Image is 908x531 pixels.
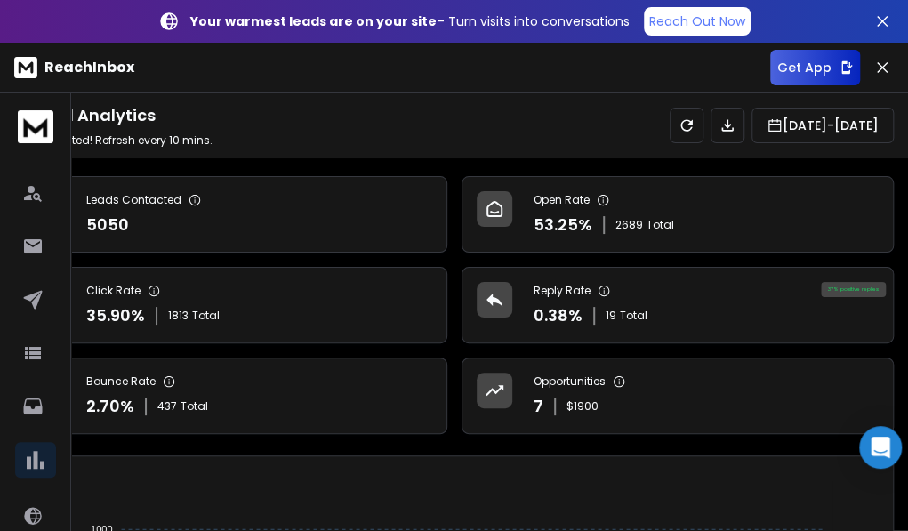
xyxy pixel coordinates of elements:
[157,399,177,414] span: 437
[181,399,208,414] span: Total
[770,50,860,85] button: Get App
[168,309,189,323] span: 1813
[606,309,616,323] span: 19
[86,284,141,298] p: Click Rate
[14,358,447,434] a: Bounce Rate2.70%437Total
[534,193,590,207] p: Open Rate
[534,284,591,298] p: Reply Rate
[534,213,592,237] p: 53.25 %
[190,12,630,30] p: – Turn visits into conversations
[821,282,886,297] div: 37 % positive replies
[86,213,129,237] p: 5050
[86,394,134,419] p: 2.70 %
[86,303,145,328] p: 35.90 %
[18,110,53,143] img: logo
[615,218,643,232] span: 2689
[190,12,437,30] strong: Your warmest leads are on your site
[649,12,745,30] p: Reach Out Now
[14,267,447,343] a: Click Rate35.90%1813Total
[534,374,606,389] p: Opportunities
[14,176,447,253] a: Leads Contacted5050
[859,426,902,469] div: Open Intercom Messenger
[462,358,895,434] a: Opportunities7$1900
[192,309,220,323] span: Total
[534,303,583,328] p: 0.38 %
[647,218,674,232] span: Total
[462,176,895,253] a: Open Rate53.25%2689Total
[462,267,895,343] a: Reply Rate0.38%19Total37% positive replies
[566,399,599,414] p: $ 1900
[14,133,213,148] p: Stay updated! Refresh every 10 mins.
[620,309,647,323] span: Total
[86,374,156,389] p: Bounce Rate
[14,103,213,128] h1: Overall Analytics
[86,193,181,207] p: Leads Contacted
[44,57,134,78] p: ReachInbox
[644,7,751,36] a: Reach Out Now
[534,394,543,419] p: 7
[751,108,894,143] button: [DATE]-[DATE]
